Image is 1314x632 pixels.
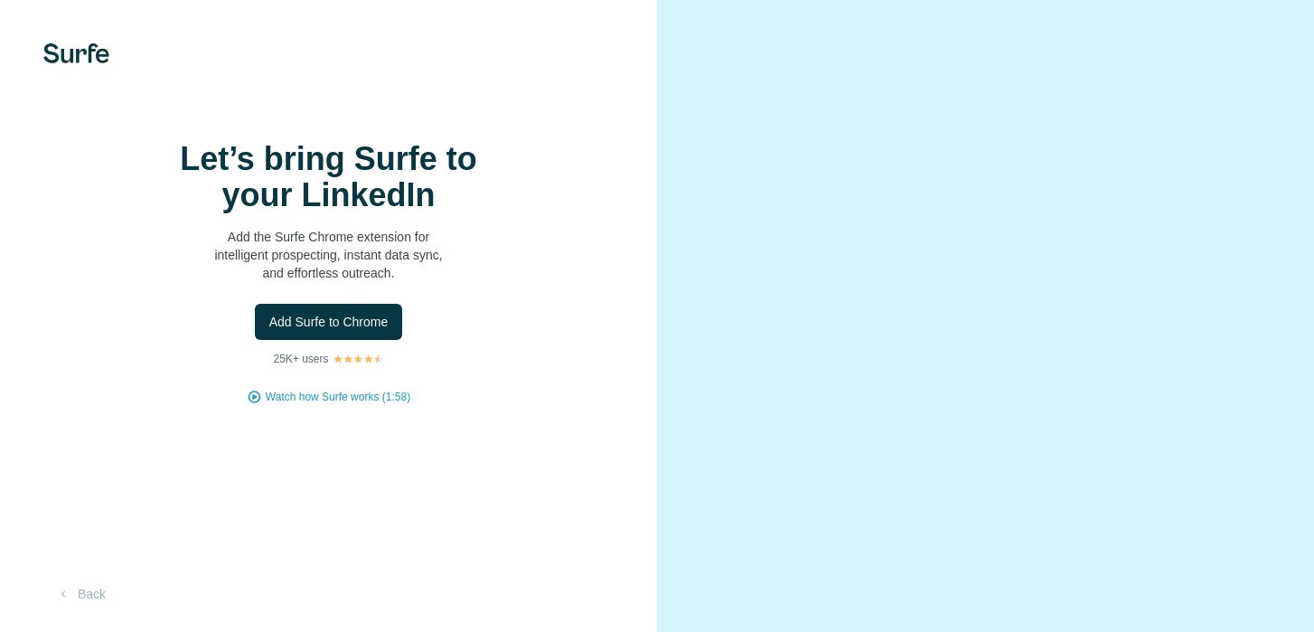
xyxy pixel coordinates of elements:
h1: Let’s bring Surfe to your LinkedIn [148,141,510,213]
button: Add Surfe to Chrome [255,304,403,340]
p: 25K+ users [273,351,328,367]
img: Rating Stars [333,354,384,364]
p: Add the Surfe Chrome extension for intelligent prospecting, instant data sync, and effortless out... [148,228,510,282]
span: Add Surfe to Chrome [269,313,389,331]
button: Back [43,578,118,610]
button: Watch how Surfe works (1:58) [266,389,410,405]
img: Surfe's logo [43,43,109,63]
